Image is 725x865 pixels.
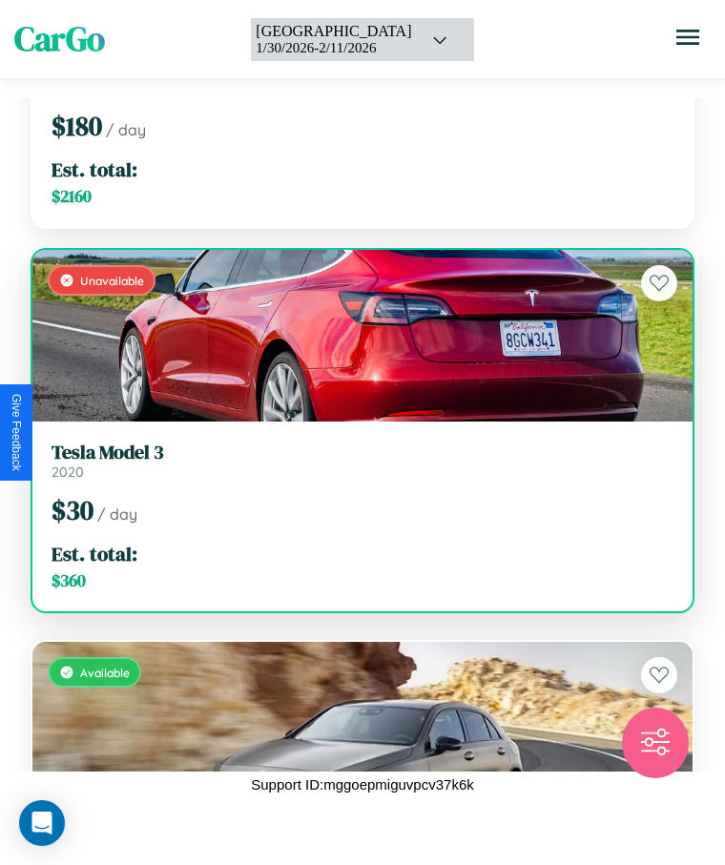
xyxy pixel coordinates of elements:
[52,185,92,208] span: $ 2160
[52,569,86,592] span: $ 360
[14,16,105,62] span: CarGo
[256,23,411,40] div: [GEOGRAPHIC_DATA]
[52,540,137,567] span: Est. total:
[52,492,93,528] span: $ 30
[52,463,84,481] span: 2020
[19,800,65,846] div: Open Intercom Messenger
[10,394,23,471] div: Give Feedback
[80,274,144,288] span: Unavailable
[52,155,137,183] span: Est. total:
[52,441,673,481] a: Tesla Model 32020
[80,666,130,680] span: Available
[256,40,411,56] div: 1 / 30 / 2026 - 2 / 11 / 2026
[52,108,102,144] span: $ 180
[97,505,137,524] span: / day
[251,772,473,797] p: Support ID: mggoepmiguvpcv37k6k
[106,120,146,139] span: / day
[52,441,673,463] h3: Tesla Model 3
